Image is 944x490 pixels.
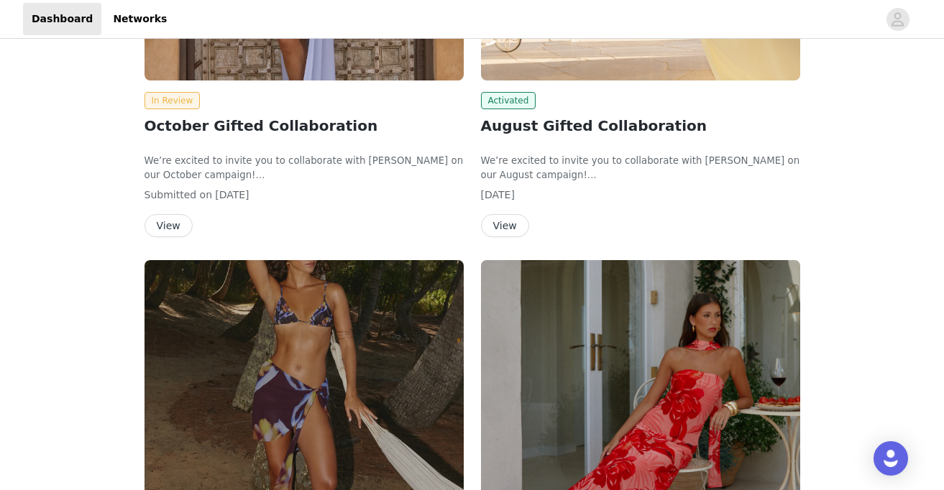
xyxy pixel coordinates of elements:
span: Activated [481,92,536,109]
span: We’re excited to invite you to collaborate with [PERSON_NAME] on our August campaign! [481,155,800,180]
div: Open Intercom Messenger [874,441,908,476]
div: avatar [891,8,904,31]
button: View [145,214,193,237]
span: [DATE] [215,189,249,200]
a: Networks [104,3,175,35]
a: Dashboard [23,3,101,35]
button: View [481,214,529,237]
h2: October Gifted Collaboration [145,115,464,137]
a: View [481,221,529,231]
a: View [145,221,193,231]
span: We’re excited to invite you to collaborate with [PERSON_NAME] on our October campaign! [145,155,464,180]
span: [DATE] [481,189,515,200]
span: Submitted on [145,189,213,200]
span: In Review [145,92,201,109]
h2: August Gifted Collaboration [481,115,800,137]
